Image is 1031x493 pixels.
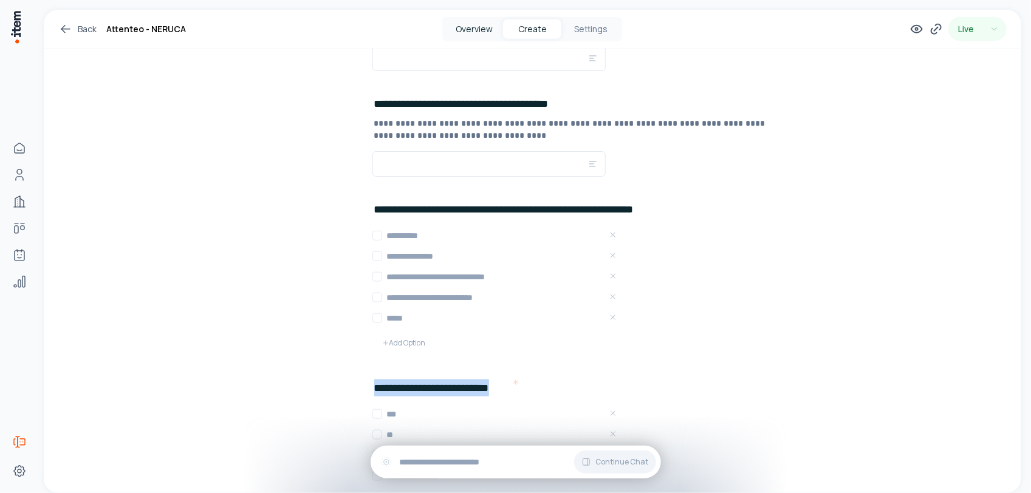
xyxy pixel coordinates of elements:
[7,163,32,187] a: People
[445,19,503,39] button: Overview
[7,459,32,483] a: Settings
[7,136,32,160] a: Home
[503,19,561,39] button: Create
[7,430,32,454] a: Forms
[7,189,32,214] a: Companies
[606,269,620,284] button: Remove Efficiency/Financial Performance
[561,19,620,39] button: Settings
[596,457,649,467] span: Continue Chat
[7,243,32,267] a: Agents
[106,22,186,36] h1: Attenteo - NERUCA
[7,270,32,294] a: Analytics
[606,248,620,263] button: Remove Task Management
[574,450,656,474] button: Continue Chat
[606,427,620,441] button: Remove No
[10,10,22,44] img: Item Brain Logo
[371,446,661,478] div: Continue Chat
[606,290,620,304] button: Remove Staff Satisfaction/Retention
[58,22,97,36] a: Back
[606,406,620,421] button: Remove Yes
[372,331,436,355] button: Add Option
[7,216,32,240] a: Deals
[606,228,620,242] button: Remove Compliance
[606,310,620,325] button: Remove Other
